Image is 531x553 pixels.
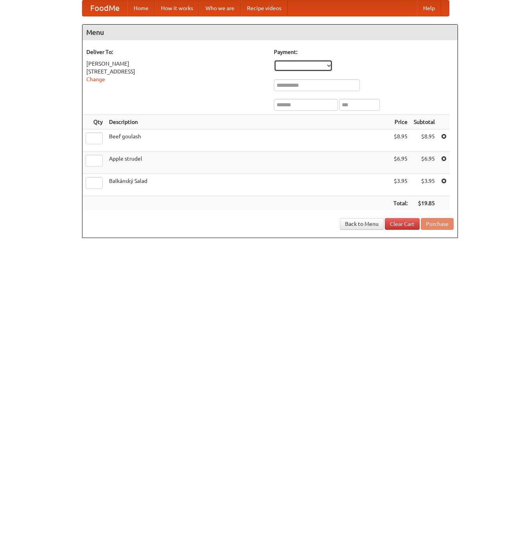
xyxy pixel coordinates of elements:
th: Total: [390,196,411,211]
a: Back to Menu [340,218,384,230]
td: $8.95 [390,129,411,152]
td: $3.95 [411,174,438,196]
a: FoodMe [82,0,127,16]
a: Help [417,0,441,16]
h5: Payment: [274,48,454,56]
div: [STREET_ADDRESS] [86,68,266,75]
th: Price [390,115,411,129]
a: How it works [155,0,199,16]
td: Balkánský Salad [106,174,390,196]
td: $6.95 [411,152,438,174]
td: $6.95 [390,152,411,174]
button: Purchase [421,218,454,230]
div: [PERSON_NAME] [86,60,266,68]
h4: Menu [82,25,458,40]
td: Beef goulash [106,129,390,152]
a: Who we are [199,0,241,16]
a: Recipe videos [241,0,288,16]
td: Apple strudel [106,152,390,174]
th: $19.85 [411,196,438,211]
a: Clear Cart [385,218,420,230]
h5: Deliver To: [86,48,266,56]
td: $3.95 [390,174,411,196]
th: Qty [82,115,106,129]
a: Change [86,76,105,82]
td: $8.95 [411,129,438,152]
th: Description [106,115,390,129]
th: Subtotal [411,115,438,129]
a: Home [127,0,155,16]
